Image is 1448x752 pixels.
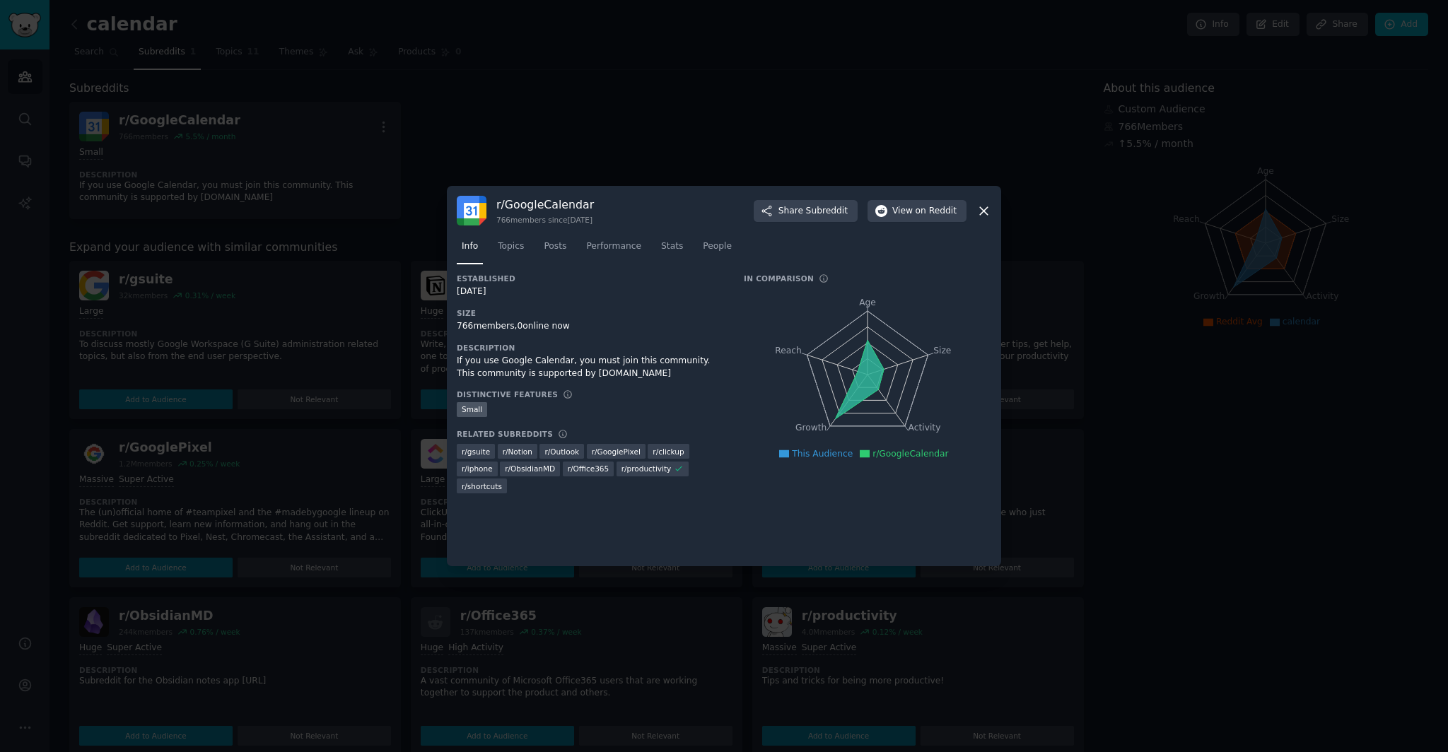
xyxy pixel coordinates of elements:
div: 766 members since [DATE] [496,215,594,225]
h3: Description [457,343,724,353]
span: Subreddit [806,205,848,218]
span: r/ shortcuts [462,481,502,491]
span: r/ clickup [653,447,684,457]
a: Posts [539,235,571,264]
span: r/ gsuite [462,447,490,457]
span: This Audience [792,449,853,459]
span: r/ ObsidianMD [505,464,555,474]
a: Topics [493,235,529,264]
span: on Reddit [916,205,957,218]
div: If you use Google Calendar, you must join this community. This community is supported by [DOMAIN_... [457,355,724,380]
h3: Related Subreddits [457,429,553,439]
span: Info [462,240,478,253]
h3: Size [457,308,724,318]
span: r/ Outlook [544,447,579,457]
span: r/ GooglePixel [592,447,641,457]
span: View [892,205,957,218]
tspan: Age [859,298,876,307]
span: People [703,240,732,253]
span: r/ iphone [462,464,493,474]
h3: Distinctive Features [457,389,558,399]
div: [DATE] [457,286,724,298]
button: Viewon Reddit [868,200,967,223]
span: Performance [586,240,641,253]
span: r/ productivity [621,464,672,474]
span: Stats [661,240,683,253]
div: Small [457,402,487,417]
tspan: Size [933,346,951,356]
span: r/ Office365 [568,464,609,474]
a: Stats [656,235,688,264]
a: People [698,235,737,264]
a: Performance [581,235,646,264]
span: Topics [498,240,524,253]
h3: In Comparison [744,274,814,283]
span: r/ Notion [503,447,532,457]
tspan: Growth [795,423,827,433]
span: Posts [544,240,566,253]
tspan: Reach [775,346,802,356]
span: r/GoogleCalendar [872,449,948,459]
img: GoogleCalendar [457,196,486,225]
div: 766 members, 0 online now [457,320,724,333]
h3: Established [457,274,724,283]
tspan: Activity [909,423,941,433]
h3: r/ GoogleCalendar [496,197,594,212]
a: Info [457,235,483,264]
span: Share [778,205,848,218]
button: ShareSubreddit [754,200,858,223]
